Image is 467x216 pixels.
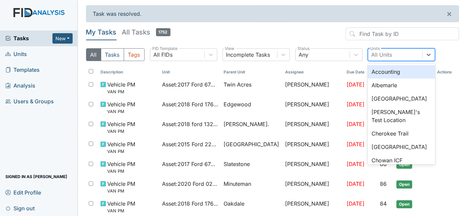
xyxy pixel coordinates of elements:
[107,180,135,194] span: Vehicle PM VAN PM
[5,65,40,75] span: Templates
[368,140,435,154] div: [GEOGRAPHIC_DATA]
[107,160,135,174] span: Vehicle PM VAN PM
[162,180,218,188] span: Asset : 2020 Ford 02107
[107,140,135,155] span: Vehicle PM VAN PM
[5,80,35,91] span: Analysis
[396,161,412,169] span: Open
[226,51,270,59] div: Incomplete Tasks
[344,66,377,78] th: Toggle SortBy
[124,48,145,61] button: Tags
[380,161,387,167] span: 86
[86,48,101,61] button: All
[98,66,159,78] th: Toggle SortBy
[224,140,279,148] span: [GEOGRAPHIC_DATA]
[282,78,344,98] td: [PERSON_NAME]
[347,121,364,127] span: [DATE]
[396,200,412,208] span: Open
[368,127,435,140] div: Cherokee Trail
[224,180,251,188] span: Minuteman
[89,69,93,73] input: Toggle All Rows Selected
[368,154,435,167] div: Chowan ICF
[86,28,117,37] h5: My Tasks
[162,200,218,208] span: Asset : 2018 Ford 17646
[107,100,135,115] span: Vehicle PM VAN PM
[122,28,170,37] h5: All Tasks
[107,188,135,194] small: VAN PM
[162,140,218,148] span: Asset : 2015 Ford 22364
[5,96,54,107] span: Users & Groups
[162,80,218,89] span: Asset : 2017 Ford 67435
[107,208,135,214] small: VAN PM
[372,51,392,59] div: All Units
[299,51,309,59] div: Any
[107,168,135,174] small: VAN PM
[347,200,364,207] span: [DATE]
[434,66,459,78] th: Actions
[440,6,459,22] button: ×
[368,65,435,78] div: Accounting
[162,160,218,168] span: Asset : 2017 Ford 67436
[224,120,269,128] span: [PERSON_NAME].
[368,92,435,105] div: [GEOGRAPHIC_DATA]
[282,117,344,137] td: [PERSON_NAME]
[101,48,124,61] button: Tasks
[282,98,344,117] td: [PERSON_NAME]
[159,66,221,78] th: Toggle SortBy
[396,180,412,188] span: Open
[282,66,344,78] th: Assignee
[224,100,251,108] span: Edgewood
[5,34,52,42] a: Tasks
[221,66,282,78] th: Toggle SortBy
[86,48,145,61] div: Type filter
[107,148,135,155] small: VAN PM
[86,5,459,22] div: Task was resolved.
[347,141,364,148] span: [DATE]
[107,120,135,134] span: Vehicle PM VAN PM
[446,9,452,18] span: ×
[347,81,364,88] span: [DATE]
[224,200,244,208] span: Oakdale
[368,78,435,92] div: Albemarle
[162,100,218,108] span: Asset : 2018 Ford 17643
[347,101,364,108] span: [DATE]
[224,160,250,168] span: Slatestone
[162,120,218,128] span: Asset : 2018 ford 13242
[347,180,364,187] span: [DATE]
[107,80,135,95] span: Vehicle PM VAN PM
[346,28,459,40] input: Find Task by ID
[380,200,387,207] span: 84
[107,89,135,95] small: VAN PM
[107,200,135,214] span: Vehicle PM VAN PM
[224,80,251,89] span: Twin Acres
[5,187,41,198] span: Edit Profile
[107,108,135,115] small: VAN PM
[5,171,67,182] span: Signed in as [PERSON_NAME]
[282,138,344,157] td: [PERSON_NAME]
[368,105,435,127] div: [PERSON_NAME]'s Test Location
[380,180,387,187] span: 86
[282,177,344,197] td: [PERSON_NAME]
[156,28,170,36] span: 1752
[5,49,27,59] span: Units
[52,33,73,44] button: New
[347,161,364,167] span: [DATE]
[282,157,344,177] td: [PERSON_NAME]
[5,203,35,213] span: Sign out
[107,128,135,134] small: VAN PM
[154,51,173,59] div: All FIDs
